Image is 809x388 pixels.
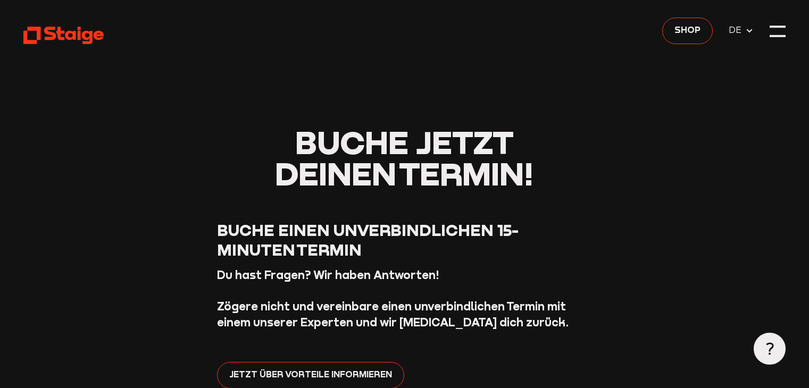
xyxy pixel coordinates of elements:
[729,23,745,37] span: DE
[217,268,439,282] strong: Du hast Fragen? Wir haben Antworten!
[674,23,700,37] span: Shop
[662,18,713,44] a: Shop
[275,122,533,192] span: Buche jetzt deinen Termin!
[217,299,569,329] strong: Zögere nicht und vereinbare einen unverbindlichen Termin mit einem unserer Experten und wir [MEDI...
[217,220,519,259] span: Buche einen unverbindlichen 15-Minuten Termin
[229,368,392,382] span: Jetzt über Vorteile informieren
